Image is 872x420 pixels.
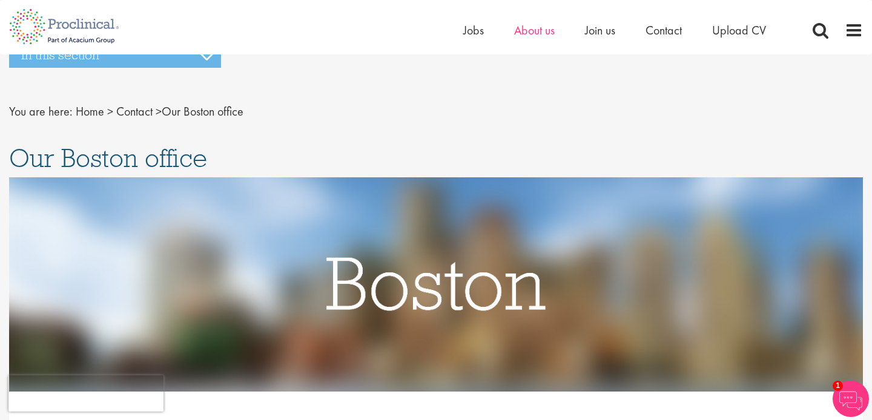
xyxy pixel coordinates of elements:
a: breadcrumb link to Contact [116,103,153,119]
a: About us [514,22,555,38]
span: 1 [833,381,843,391]
a: Join us [585,22,615,38]
a: Contact [646,22,682,38]
h3: In this section [9,42,221,68]
a: Jobs [463,22,484,38]
span: > [156,103,162,119]
a: Upload CV [712,22,766,38]
span: Our Boston office [76,103,243,119]
span: Our Boston office [9,142,207,174]
span: > [107,103,113,119]
span: You are here: [9,103,73,119]
iframe: reCAPTCHA [8,375,163,412]
a: breadcrumb link to Home [76,103,104,119]
img: Chatbot [833,381,869,417]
